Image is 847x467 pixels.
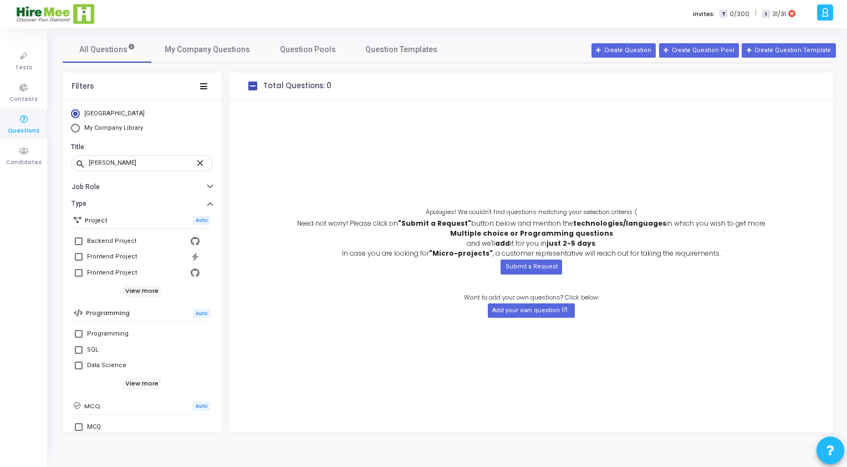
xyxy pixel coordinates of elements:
input: Search... [89,160,195,166]
b: "Submit a Request" [398,219,471,228]
span: Contests [9,95,38,104]
h6: Programming [86,309,130,317]
b: technologies/languages [573,219,666,228]
div: Data Science [87,359,126,372]
span: Auto [193,216,210,225]
span: 0/300 [729,9,749,19]
h6: Type [72,200,86,208]
span: Tests [15,63,32,73]
b: "Micro-projects" [429,248,493,258]
span: My Company Library [84,124,143,131]
mat-icon: close [195,158,208,167]
span: Questions [8,126,39,136]
b: add [495,238,510,248]
h6: MCQ [84,403,100,410]
h6: View more [123,285,161,297]
span: T [720,10,727,18]
h6: View more [123,378,161,390]
img: logo [16,3,96,25]
div: Frontend Project [87,266,137,280]
h6: Project [85,217,108,224]
div: Backend Project [87,235,136,248]
span: My Company Questions [165,44,250,55]
span: 31/31 [772,9,786,19]
button: Create Question Pool [659,43,739,58]
span: Auto [193,309,210,318]
button: Create Question Template [742,43,835,58]
div: Programming [87,327,129,341]
h6: Title: [71,143,210,151]
div: MCQ [87,420,101,434]
mat-icon: open_in_new [562,306,568,312]
span: All Questions [79,44,135,55]
h6: Job Role [72,183,100,191]
button: Job Role [63,178,221,195]
mat-icon: search [75,159,89,169]
p: Need not worry! Please click on button below and mention the in which you wish to get more and we... [239,219,824,258]
button: Type [63,195,221,212]
div: Filters [72,82,94,91]
div: SQL [87,343,99,357]
button: Submit a Request [501,260,562,274]
span: Candidates [6,158,42,167]
button: Add your own question [488,303,575,318]
p: Want to add your own questions? Click below: [239,293,824,302]
div: Frontend Project [87,250,137,263]
span: | [755,8,757,19]
strong: just 2-5 days [547,238,595,248]
span: [GEOGRAPHIC_DATA] [84,110,145,117]
span: I [762,10,769,18]
b: Multiple choice or Programming questions [450,229,613,238]
button: Create Question [591,43,656,58]
span: Question Templates [365,44,437,55]
span: Question Pools [280,44,336,55]
mat-radio-group: Select Library [71,109,213,135]
h4: Total Questions: 0 [263,82,331,90]
p: Apologies! We couldn't find questions matching your selection criteria :( [239,207,824,217]
label: Invites: [693,9,715,19]
span: Auto [193,402,210,411]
